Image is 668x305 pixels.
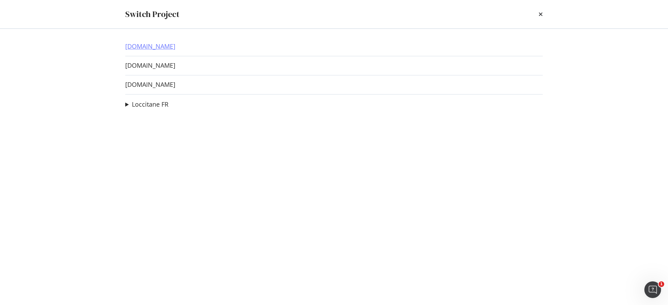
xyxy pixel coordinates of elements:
[125,100,168,109] summary: Loccitane FR
[132,101,168,108] a: Loccitane FR
[125,43,175,50] a: [DOMAIN_NAME]
[125,62,175,69] a: [DOMAIN_NAME]
[539,8,543,20] div: times
[125,8,180,20] div: Switch Project
[659,281,664,287] span: 1
[125,81,175,88] a: [DOMAIN_NAME]
[644,281,661,298] iframe: Intercom live chat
